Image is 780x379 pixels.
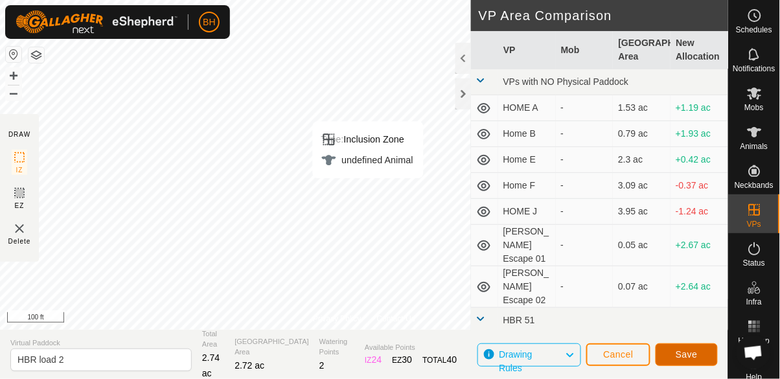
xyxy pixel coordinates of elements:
[15,201,25,211] span: EZ
[561,127,608,141] div: -
[613,199,671,225] td: 3.95 ac
[422,353,457,367] div: TOTAL
[16,165,23,175] span: IZ
[365,342,457,353] span: Available Points
[202,328,224,350] span: Total Area
[745,104,764,111] span: Mobs
[735,181,774,189] span: Neckbands
[498,95,556,121] td: HOME A
[402,354,413,365] span: 30
[498,147,556,173] td: Home E
[743,259,765,267] span: Status
[498,199,556,225] td: HOME J
[613,225,671,266] td: 0.05 ac
[447,354,457,365] span: 40
[321,152,413,168] div: undefined Animal
[202,352,220,378] span: 2.74 ac
[746,298,762,306] span: Infra
[671,199,728,225] td: -1.24 ac
[671,31,728,69] th: New Allocation
[319,360,325,371] span: 2
[736,335,771,370] a: Open chat
[6,85,21,100] button: –
[739,337,770,345] span: Heatmap
[10,338,192,349] span: Virtual Paddock
[561,179,608,192] div: -
[503,315,535,325] span: HBR 51
[671,266,728,308] td: +2.64 ac
[676,349,698,360] span: Save
[499,349,532,373] span: Drawing Rules
[586,343,650,366] button: Cancel
[377,313,415,325] a: Contact Us
[747,220,761,228] span: VPs
[498,266,556,308] td: [PERSON_NAME] Escape 02
[603,349,634,360] span: Cancel
[736,26,772,34] span: Schedules
[733,65,775,73] span: Notifications
[29,47,44,63] button: Map Layers
[671,95,728,121] td: +1.19 ac
[613,147,671,173] td: 2.3 ac
[12,221,27,236] img: VP
[613,95,671,121] td: 1.53 ac
[313,313,361,325] a: Privacy Policy
[671,147,728,173] td: +0.42 ac
[321,132,413,147] div: Inclusion Zone
[503,76,629,87] span: VPs with NO Physical Paddock
[740,143,768,150] span: Animals
[561,280,608,293] div: -
[671,225,728,266] td: +2.67 ac
[16,10,178,34] img: Gallagher Logo
[613,121,671,147] td: 0.79 ac
[203,16,215,29] span: BH
[8,130,30,139] div: DRAW
[498,121,556,147] td: Home B
[498,225,556,266] td: [PERSON_NAME] Escape 01
[6,68,21,84] button: +
[8,236,31,246] span: Delete
[479,8,728,23] h2: VP Area Comparison
[372,354,382,365] span: 24
[365,353,382,367] div: IZ
[561,205,608,218] div: -
[561,101,608,115] div: -
[498,173,556,199] td: Home F
[561,153,608,167] div: -
[613,173,671,199] td: 3.09 ac
[656,343,718,366] button: Save
[392,353,412,367] div: EZ
[6,47,21,62] button: Reset Map
[613,31,671,69] th: [GEOGRAPHIC_DATA] Area
[613,266,671,308] td: 0.07 ac
[561,238,608,252] div: -
[671,173,728,199] td: -0.37 ac
[671,121,728,147] td: +1.93 ac
[235,336,309,358] span: [GEOGRAPHIC_DATA] Area
[498,31,556,69] th: VP
[235,360,264,371] span: 2.72 ac
[556,31,614,69] th: Mob
[319,336,354,358] span: Watering Points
